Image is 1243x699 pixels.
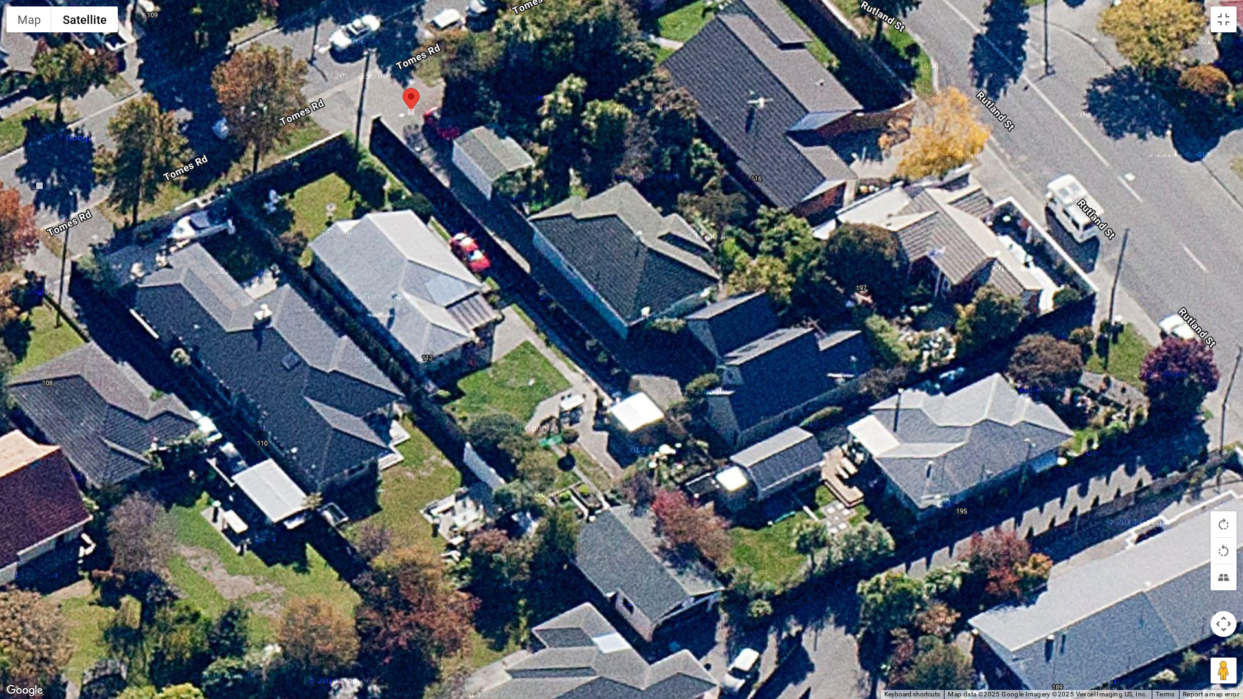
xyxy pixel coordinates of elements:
[884,690,940,699] button: Keyboard shortcuts
[1211,511,1237,537] button: Rotate map clockwise
[948,691,1148,698] span: Map data ©2025 Google Imagery ©2025 Vexcel Imaging US, Inc.
[1211,611,1237,637] button: Map camera controls
[1211,564,1237,590] button: Tilt map
[1183,691,1239,698] a: Report a map error
[1211,538,1237,564] button: Rotate map counterclockwise
[1211,658,1237,683] button: Drag Pegman onto the map to open Street View
[1156,691,1175,698] a: Terms (opens in new tab)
